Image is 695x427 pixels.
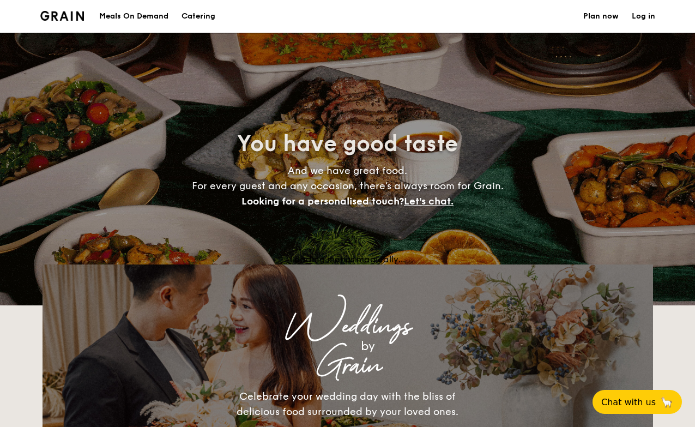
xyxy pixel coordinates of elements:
div: Grain [138,356,557,376]
span: Let's chat. [404,195,454,207]
button: Chat with us🦙 [593,390,682,414]
div: Loading menus magically... [43,254,653,264]
span: Chat with us [601,397,656,407]
img: Grain [40,11,84,21]
div: by [179,336,557,356]
div: Weddings [138,317,557,336]
div: Celebrate your wedding day with the bliss of delicious food surrounded by your loved ones. [225,389,470,419]
a: Logotype [40,11,84,21]
span: 🦙 [660,396,673,408]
